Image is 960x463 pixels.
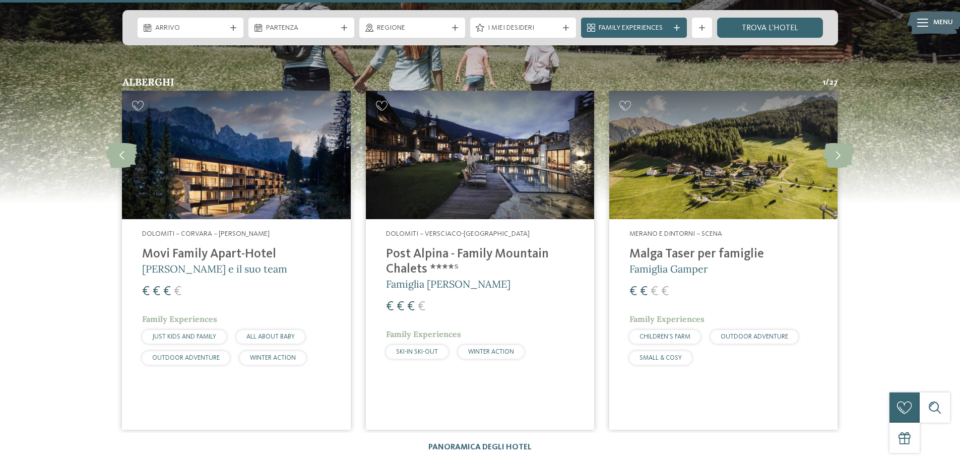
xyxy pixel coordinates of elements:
span: Family Experiences [599,23,669,33]
span: € [661,285,669,298]
span: Famiglia [PERSON_NAME] [386,278,510,290]
span: / [825,77,829,88]
span: Family Experiences [142,314,217,324]
span: WINTER ACTION [468,349,514,355]
span: SKI-IN SKI-OUT [396,349,438,355]
span: OUTDOOR ADVENTURE [152,355,220,361]
span: [PERSON_NAME] e il suo team [142,262,287,275]
span: € [174,285,181,298]
span: Dolomiti – Corvara – [PERSON_NAME] [142,230,270,237]
span: 1 [822,77,825,88]
span: Partenza [266,23,337,33]
span: € [418,300,425,313]
span: € [629,285,637,298]
img: La nostra filosofia: tutto il meglio per i bimbi! [609,91,838,219]
span: OUTDOOR ADVENTURE [721,334,788,340]
span: Family Experiences [386,329,461,339]
span: Arrivo [155,23,226,33]
span: I miei desideri [488,23,558,33]
span: € [163,285,171,298]
span: € [651,285,658,298]
img: La nostra filosofia: tutto il meglio per i bimbi! [122,91,350,219]
span: € [407,300,415,313]
span: Family Experiences [629,314,705,324]
span: 27 [829,77,838,88]
span: Famiglia Gamper [629,262,708,275]
span: SMALL & COSY [639,355,682,361]
h4: Post Alpina - Family Mountain Chalets ****ˢ [386,247,574,277]
span: € [153,285,160,298]
span: € [640,285,648,298]
span: € [397,300,404,313]
span: Merano e dintorni – Scena [629,230,722,237]
span: Regione [377,23,447,33]
span: Dolomiti – Versciaco-[GEOGRAPHIC_DATA] [386,230,530,237]
span: ALL ABOUT BABY [246,334,295,340]
span: CHILDREN’S FARM [639,334,690,340]
span: WINTER ACTION [250,355,296,361]
span: € [142,285,150,298]
a: La nostra filosofia: tutto il meglio per i bimbi! Merano e dintorni – Scena Malga Taser per famig... [609,91,838,430]
a: Panoramica degli hotel [428,443,532,451]
h4: Malga Taser per famiglie [629,247,817,262]
a: trova l’hotel [717,18,823,38]
a: La nostra filosofia: tutto il meglio per i bimbi! Dolomiti – Versciaco-[GEOGRAPHIC_DATA] Post Alp... [366,91,594,430]
span: Alberghi [122,76,174,88]
span: JUST KIDS AND FAMILY [152,334,216,340]
h4: Movi Family Apart-Hotel [142,247,330,262]
span: € [386,300,394,313]
img: Post Alpina - Family Mountain Chalets ****ˢ [366,91,594,219]
a: La nostra filosofia: tutto il meglio per i bimbi! Dolomiti – Corvara – [PERSON_NAME] Movi Family ... [122,91,350,430]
